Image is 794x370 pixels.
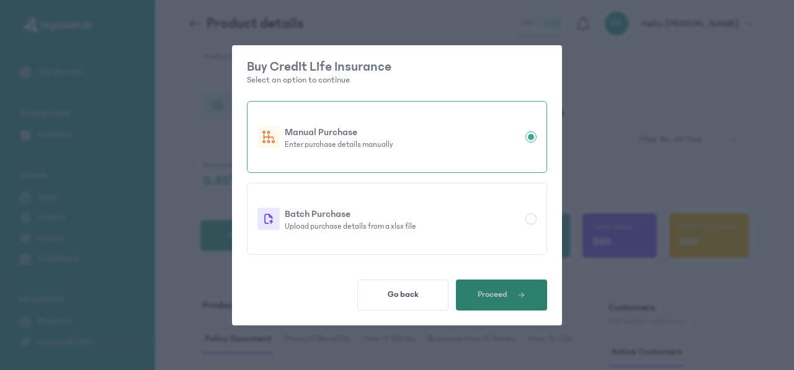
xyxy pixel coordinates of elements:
button: Proceed [456,280,547,311]
p: Select an option to continue [247,74,547,86]
button: Go back [357,280,448,311]
p: Upload purchase details from a xlsx file [285,221,520,231]
p: Manual Purchase [285,125,520,139]
p: Batch Purchase [285,206,520,221]
span: Proceed [478,289,507,299]
p: Enter purchase details manually [285,139,520,149]
span: Go back [388,289,419,299]
p: Buy Credit Life Insurance [247,60,547,74]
